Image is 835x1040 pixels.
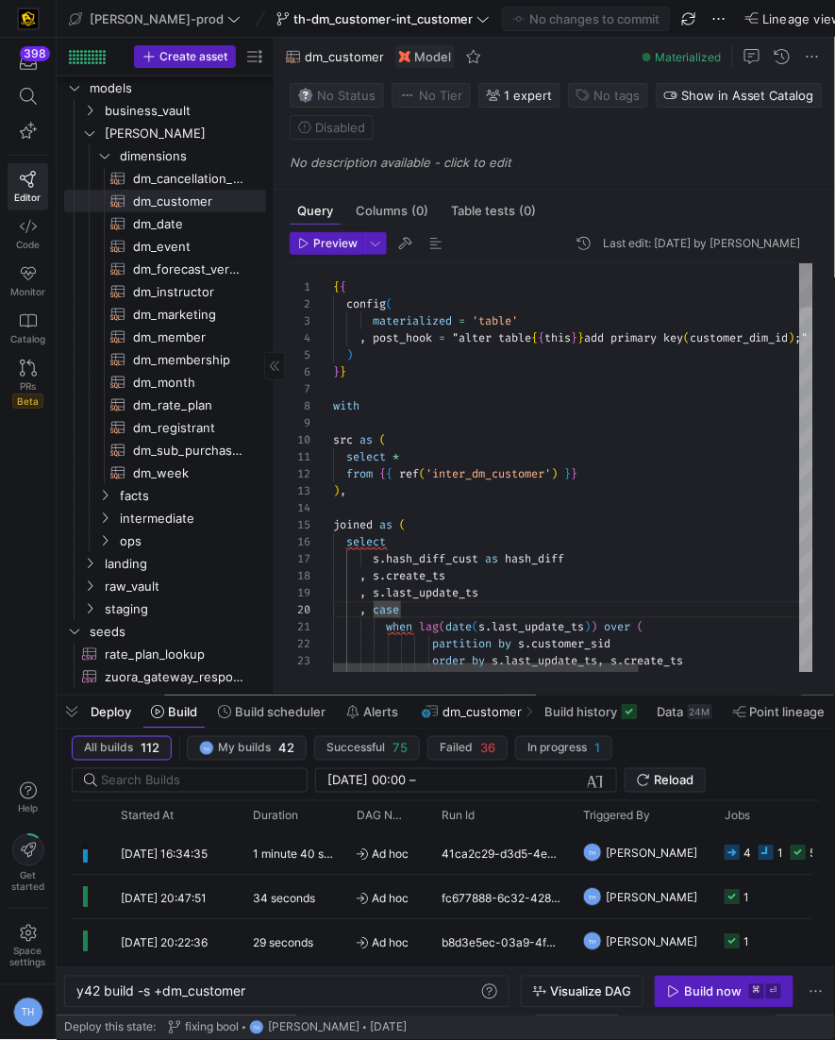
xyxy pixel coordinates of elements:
span: Failed [440,742,473,755]
div: Press SPACE to select this row. [64,371,266,394]
span: Ad hoc [357,832,419,877]
img: No status [298,88,313,103]
span: 1 [594,741,600,756]
span: , [340,483,346,498]
div: Press SPACE to select this row. [64,326,266,348]
kbd: ⌘ [749,984,764,999]
span: dm_cancellation_reason​​​​​​​​​​ [133,168,244,190]
button: Build history [537,696,645,728]
span: ) [346,347,353,362]
span: dm_sub_purchase_channel​​​​​​​​​​ [133,440,244,461]
button: Build scheduler [209,696,334,728]
div: 41ca2c29-d3d5-4e59-9b5f-590e6ca53300 [430,831,572,875]
span: Preview [313,237,358,250]
span: { [379,466,386,481]
span: 36 [480,741,495,756]
span: ) [789,330,795,345]
span: In progress [527,742,587,755]
kbd: ⏎ [766,984,781,999]
div: Press SPACE to select this row. [64,529,266,552]
span: No Status [298,88,376,103]
span: s [373,551,379,566]
button: No statusNo Status [290,83,384,108]
span: 42 [278,741,294,756]
div: Press SPACE to select this row. [64,461,266,484]
span: dm_week​​​​​​​​​​ [133,462,244,484]
span: hash_diff_cust [386,551,478,566]
span: raw_vault [105,576,263,597]
a: dm_rate_plan​​​​​​​​​​ [64,394,266,416]
span: , [597,653,604,668]
span: partition [432,636,492,651]
div: Press SPACE to select this row. [64,348,266,371]
span: ( [637,619,643,634]
span: Code [16,239,40,250]
span: [PERSON_NAME] [105,123,263,144]
a: Monitor [8,258,48,305]
div: 398 [20,46,50,61]
button: Data24M [649,696,721,728]
span: staging [105,598,263,620]
span: Show in Asset Catalog [681,88,814,103]
span: { [538,330,544,345]
a: rate_plan_lookup​​​​​​ [64,643,266,665]
span: Point lineage [750,704,826,719]
span: Monitor [10,286,45,297]
a: dm_customer​​​​​​​​​​ [64,190,266,212]
span: ref [399,466,419,481]
span: s [373,568,379,583]
span: = [439,330,445,345]
div: 4 [290,329,310,346]
span: Columns [356,205,428,217]
div: Press SPACE to select this row. [64,258,266,280]
span: { [340,279,346,294]
div: Press SPACE to select this row. [64,235,266,258]
span: ;" [795,330,809,345]
div: 1 [290,278,310,295]
span: order [432,653,465,668]
span: DAG Name [357,810,406,823]
span: rate_plan_lookup​​​​​​ [105,644,244,665]
span: No tags [593,88,640,103]
div: 11 [290,448,310,465]
span: 1 expert [504,88,552,103]
div: 22 [290,635,310,652]
span: add primary key [584,330,683,345]
span: Reload [654,773,693,788]
span: . [617,653,624,668]
div: Press SPACE to select this row. [64,665,266,688]
div: TH [583,844,602,863]
span: ops [120,530,263,552]
span: Build history [545,704,618,719]
div: Press SPACE to select this row. [64,122,266,144]
span: this [544,330,571,345]
div: b8d3e5ec-03a9-4fcd-beaa-815bad15f3fe [430,920,572,964]
span: 75 [392,741,408,756]
span: fixing bool [185,1021,239,1034]
span: dm_rate_plan​​​​​​​​​​ [133,394,244,416]
span: All builds [84,742,133,755]
div: 12 [290,465,310,482]
span: ) [584,619,591,634]
span: as [485,551,498,566]
span: create_ts [386,568,445,583]
a: https://storage.googleapis.com/y42-prod-data-exchange/images/uAsz27BndGEK0hZWDFeOjoxA7jCwgK9jE472... [8,3,48,35]
span: by [472,653,485,668]
span: ) [333,483,340,498]
span: ( [399,517,406,532]
div: Press SPACE to select this row. [64,167,266,190]
button: Getstarted [8,827,48,900]
span: src [333,432,353,447]
span: (0) [411,205,428,217]
span: select [346,534,386,549]
div: 24 [290,669,310,686]
div: Press SPACE to select this row. [64,643,266,665]
span: . [525,636,531,651]
div: Last edit: [DATE] by [PERSON_NAME] [603,237,801,250]
span: customer_dim_id [690,330,789,345]
span: Get started [11,870,44,893]
button: [PERSON_NAME]-prod [64,7,245,31]
input: Start datetime [327,773,406,788]
a: dm_event​​​​​​​​​​ [64,235,266,258]
span: ( [683,330,690,345]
